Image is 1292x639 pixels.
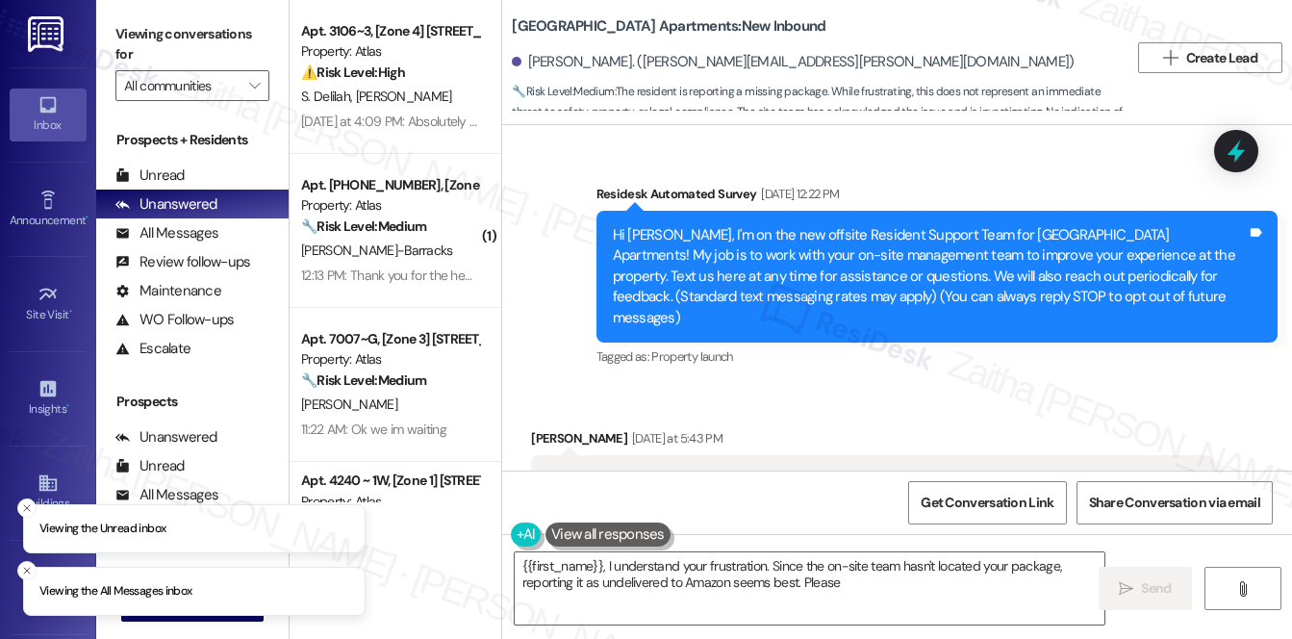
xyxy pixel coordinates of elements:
div: Property: Atlas [301,195,479,216]
strong: ⚠️ Risk Level: High [301,64,405,81]
button: Share Conversation via email [1077,481,1273,524]
div: Unread [115,456,185,476]
i:  [1119,581,1133,597]
i:  [249,78,260,93]
span: S. Delilah [301,88,356,105]
div: 12:13 PM: Thank you for the heads up. Do you know what time they will be stopping by ? [301,267,786,284]
a: Insights • [10,372,87,424]
a: Site Visit • [10,278,87,330]
strong: 🔧 Risk Level: Medium [512,84,614,99]
span: Share Conversation via email [1089,493,1260,513]
input: All communities [124,70,239,101]
i:  [1235,581,1250,597]
div: Unanswered [115,194,217,215]
div: [PERSON_NAME] [531,428,1213,455]
label: Viewing conversations for [115,19,269,70]
span: : The resident is reporting a missing package. While frustrating, this does not represent an imme... [512,82,1128,143]
div: [PERSON_NAME]. ([PERSON_NAME][EMAIL_ADDRESS][PERSON_NAME][DOMAIN_NAME]) [512,52,1074,72]
span: Create Lead [1186,48,1257,68]
div: Tagged as: [596,343,1279,371]
button: Send [1099,567,1192,610]
strong: 🔧 Risk Level: Medium [301,217,426,235]
a: Inbox [10,89,87,141]
div: [DATE] 12:22 PM [756,184,839,204]
div: All Messages [115,485,218,505]
div: Hi, I supposedly had a package from Amazon delivered [DATE], but it's not in the locker or at my ... [547,470,1182,511]
span: • [66,399,69,413]
div: Apt. [PHONE_NUMBER], [Zone 3] [STREET_ADDRESS] [301,175,479,195]
div: [DATE] at 4:09 PM: Absolutely not. You guys lied. I was told there was no rodents or roaches [301,113,810,130]
div: Maintenance [115,281,221,301]
span: [PERSON_NAME]-Barracks [301,242,453,259]
span: [PERSON_NAME] [301,396,397,413]
a: Leads [10,562,87,614]
div: Escalate [115,339,190,359]
div: [DATE] at 5:43 PM [627,428,722,448]
div: Review follow-ups [115,252,250,272]
div: Property: Atlas [301,41,479,62]
div: WO Follow-ups [115,310,234,330]
div: Prospects [96,392,289,412]
span: [PERSON_NAME] [356,88,452,105]
i:  [1163,50,1178,65]
img: ResiDesk Logo [28,16,67,52]
div: Hi [PERSON_NAME], I'm on the new offsite Resident Support Team for [GEOGRAPHIC_DATA] Apartments! ... [613,225,1248,328]
span: • [86,211,89,224]
button: Create Lead [1138,42,1282,73]
div: Unread [115,166,185,186]
div: Property: Atlas [301,492,479,512]
div: Unanswered [115,427,217,447]
span: Property launch [651,348,732,365]
span: Send [1141,578,1171,599]
button: Close toast [17,498,37,518]
button: Close toast [17,561,37,580]
div: Prospects + Residents [96,130,289,150]
b: [GEOGRAPHIC_DATA] Apartments: New Inbound [512,16,825,37]
div: 11:22 AM: Ok we im waiting [301,421,446,438]
div: Residesk Automated Survey [596,184,1279,211]
div: Apt. 7007~G, [Zone 3] [STREET_ADDRESS][PERSON_NAME] [301,329,479,349]
span: • [69,305,72,319]
p: Viewing the Unread inbox [39,521,165,538]
p: Viewing the All Messages inbox [39,583,192,601]
strong: 🔧 Risk Level: Medium [301,371,426,389]
span: Get Conversation Link [921,493,1053,513]
a: Buildings [10,467,87,519]
div: All Messages [115,223,218,243]
textarea: {{first_name}}, I understand your frustration. Since the on-site team hasn't located your package... [515,552,1104,625]
div: Apt. 4240 ~ 1W, [Zone 1] [STREET_ADDRESS][US_STATE] [301,471,479,491]
div: Property: Atlas [301,349,479,370]
div: Apt. 3106~3, [Zone 4] [STREET_ADDRESS][GEOGRAPHIC_DATA][STREET_ADDRESS][GEOGRAPHIC_DATA] [301,21,479,41]
button: Get Conversation Link [908,481,1066,524]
